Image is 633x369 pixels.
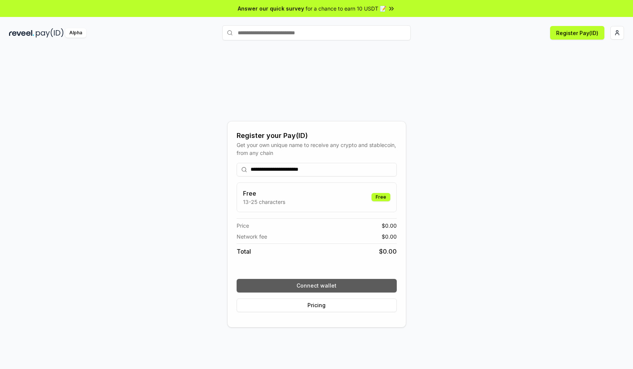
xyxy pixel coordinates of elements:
div: Free [372,193,390,201]
button: Register Pay(ID) [550,26,604,40]
button: Pricing [237,299,397,312]
h3: Free [243,189,285,198]
img: pay_id [36,28,64,38]
p: 13-25 characters [243,198,285,206]
span: for a chance to earn 10 USDT 📝 [306,5,386,12]
span: Answer our quick survey [238,5,304,12]
span: $ 0.00 [382,222,397,230]
span: Total [237,247,251,256]
div: Register your Pay(ID) [237,130,397,141]
span: $ 0.00 [382,233,397,240]
div: Get your own unique name to receive any crypto and stablecoin, from any chain [237,141,397,157]
span: $ 0.00 [379,247,397,256]
span: Network fee [237,233,267,240]
div: Alpha [65,28,86,38]
span: Price [237,222,249,230]
button: Connect wallet [237,279,397,292]
img: reveel_dark [9,28,34,38]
